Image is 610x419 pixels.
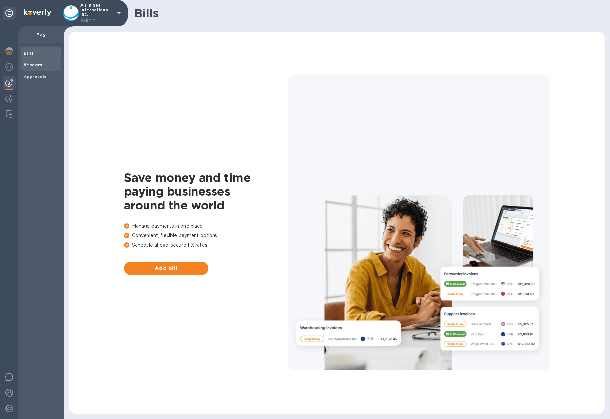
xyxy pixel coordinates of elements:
button: Add bill [124,262,208,275]
h1: Bills [134,6,599,20]
span: Add bill [129,264,203,272]
b: Bills [24,51,34,55]
img: Logo [24,9,51,16]
b: Vendors [24,62,43,67]
h1: Save money and time paying businesses around the world [124,171,288,212]
p: Manage payments in one place. [124,223,288,230]
p: Admin [80,17,113,24]
div: Unpin categories [3,7,16,20]
p: Convenient, flexible payment options. [124,232,288,239]
p: Pay [24,32,58,38]
p: Air & Sea International Inc. [80,3,113,24]
img: Foreign exchange [5,63,13,71]
p: Schedule ahead, secure FX rates. [124,242,288,249]
b: Approvals [24,74,47,79]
